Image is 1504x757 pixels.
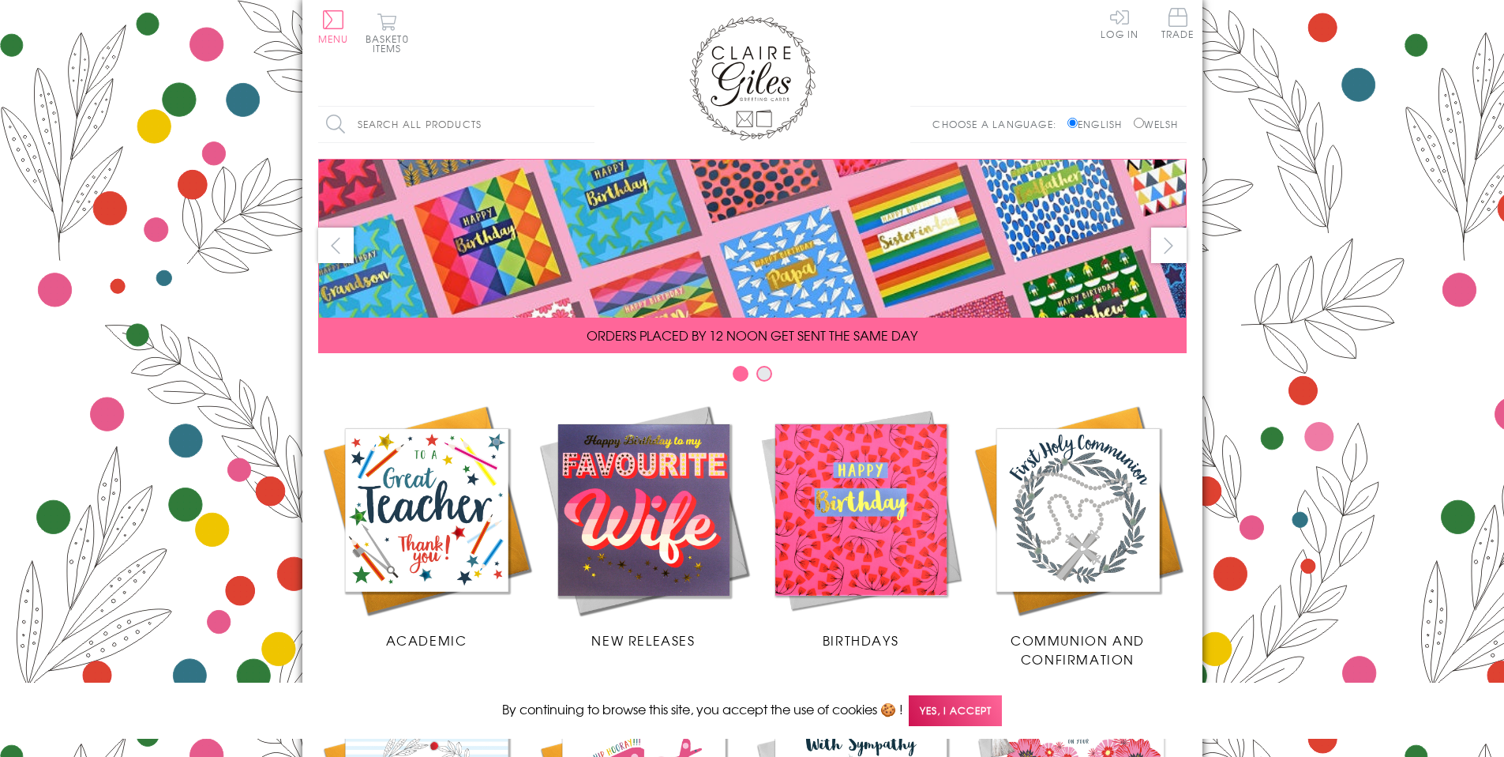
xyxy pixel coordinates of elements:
[318,401,535,650] a: Academic
[373,32,409,55] span: 0 items
[318,365,1187,390] div: Carousel Pagination
[1101,8,1138,39] a: Log In
[535,401,752,650] a: New Releases
[756,366,772,382] button: Carousel Page 2
[579,107,594,142] input: Search
[733,366,748,382] button: Carousel Page 1 (Current Slide)
[752,401,970,650] a: Birthdays
[823,631,898,650] span: Birthdays
[1161,8,1195,39] span: Trade
[970,401,1187,668] a: Communion and Confirmation
[587,326,917,345] span: ORDERS PLACED BY 12 NOON GET SENT THE SAME DAY
[1011,631,1145,668] span: Communion and Confirmation
[318,228,354,263] button: prev
[1151,228,1187,263] button: next
[1134,117,1179,131] label: Welsh
[318,10,349,43] button: Menu
[1067,118,1078,128] input: English
[318,32,349,46] span: Menu
[689,16,816,141] img: Claire Giles Greetings Cards
[909,695,1002,726] span: Yes, I accept
[932,117,1064,131] p: Choose a language:
[386,631,467,650] span: Academic
[318,107,594,142] input: Search all products
[591,631,695,650] span: New Releases
[1067,117,1130,131] label: English
[1134,118,1144,128] input: Welsh
[1161,8,1195,42] a: Trade
[366,13,409,53] button: Basket0 items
